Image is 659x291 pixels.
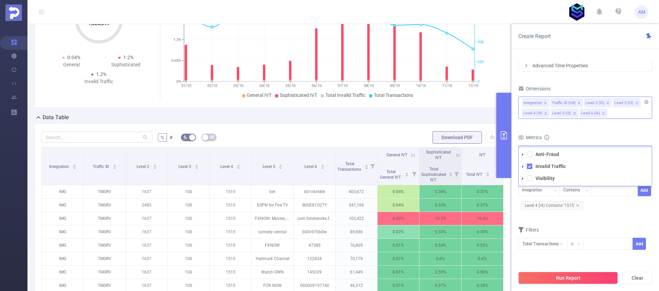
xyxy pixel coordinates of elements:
[137,164,150,169] span: Level 2
[220,164,234,169] span: Level 4
[449,171,453,176] div: Sort
[337,161,362,172] span: Total Transactions
[321,166,324,168] i: icon: caret-down
[405,171,409,176] div: Sort
[252,266,293,279] p: Watch OWN
[294,225,335,238] p: b00v970b0w
[84,266,125,279] p: TMSRV
[449,171,453,174] i: icon: caret-up
[153,164,157,166] i: icon: caret-up
[486,171,490,174] i: icon: caret-up
[365,164,368,166] i: icon: caret-up
[153,166,157,168] i: icon: caret-down
[551,109,578,117] li: Level 5 (l5)
[378,212,419,225] p: 0.09%
[84,225,125,238] p: TMSRV
[486,174,490,176] i: icon: caret-down
[263,164,276,169] span: Level 5
[378,239,419,252] p: 0.01%
[210,225,251,238] p: 1515
[544,101,547,105] i: icon: close
[462,212,503,225] p: 10.4%
[522,98,549,107] li: Integration
[638,184,651,196] button: Add
[552,99,576,108] div: Traffic ID (tid)
[544,135,549,140] i: icon: info-circle
[421,167,446,182] span: Total Sophisticated IVT
[563,184,585,196] div: Contains
[477,40,484,45] tspan: 90K
[44,61,99,68] div: General
[42,239,83,252] p: IMG
[210,199,251,212] p: 1515
[390,83,400,88] tspan: 09/10
[183,135,187,139] i: icon: bg-colors
[168,212,209,225] p: 100
[442,83,452,88] tspan: 11/10
[67,55,80,60] span: 0.04%
[585,188,589,193] i: icon: down
[294,185,335,198] p: b01nbi48ik
[304,164,318,169] span: Level 6
[168,239,209,252] p: 100
[280,92,317,98] span: Sophisticated IVT
[236,164,241,168] div: Sort
[161,135,164,140] span: %
[468,83,478,88] tspan: 12/10
[84,252,125,265] p: TMSRV
[494,163,503,185] i: Filter menu
[168,199,209,212] p: 100
[5,4,22,21] img: Protected Media
[522,109,550,117] li: Level 4 (l4)
[126,252,167,265] p: 1637
[237,166,241,168] i: icon: caret-down
[259,83,269,88] tspan: 04/10
[518,272,618,284] button: Run Report
[252,212,293,225] p: FXNOW: Movies, Shows & Live TV
[614,99,633,108] div: Level 3 (l3)
[126,266,167,279] p: 1637
[553,188,557,193] i: icon: down
[168,225,209,238] p: 100
[195,164,199,168] div: Sort
[523,109,542,118] div: Level 4 (l4)
[113,164,117,168] div: Sort
[252,185,293,198] p: bet
[573,112,576,116] i: icon: close
[237,164,241,166] i: icon: caret-up
[623,272,652,284] button: Clear
[606,101,610,105] i: icon: close
[365,166,368,168] i: icon: caret-down
[173,38,181,42] tspan: 1.3%
[518,135,542,140] span: Metrics
[552,109,571,118] div: Level 5 (l5)
[126,212,167,225] p: 1637
[84,185,125,198] p: TMSRV
[462,199,503,212] p: 0.37%
[72,164,77,168] div: Sort
[337,83,347,88] tspan: 07/10
[452,163,461,185] i: Filter menu
[405,174,409,176] i: icon: caret-down
[486,171,490,176] div: Sort
[638,5,645,19] span: AM
[477,20,486,25] tspan: 135K
[252,239,293,252] p: FXNOW
[113,166,116,168] i: icon: caret-down
[325,92,366,98] span: Total Invalid Traffic
[42,132,152,143] input: Search...
[336,239,377,252] p: 76,869
[210,212,251,225] p: 1515
[419,239,461,252] p: 0.54%
[449,174,453,176] i: icon: caret-down
[378,199,419,212] p: 0.04%
[462,225,503,238] p: 0.35%
[462,185,503,198] p: 0.37%
[126,185,167,198] p: 1637
[432,131,482,144] button: Download PDF
[170,135,173,140] span: #
[210,185,251,198] p: 1515
[519,60,652,71] div: icon: rightAdvanced Time Properties
[168,252,209,265] p: 100
[294,266,335,279] p: 145039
